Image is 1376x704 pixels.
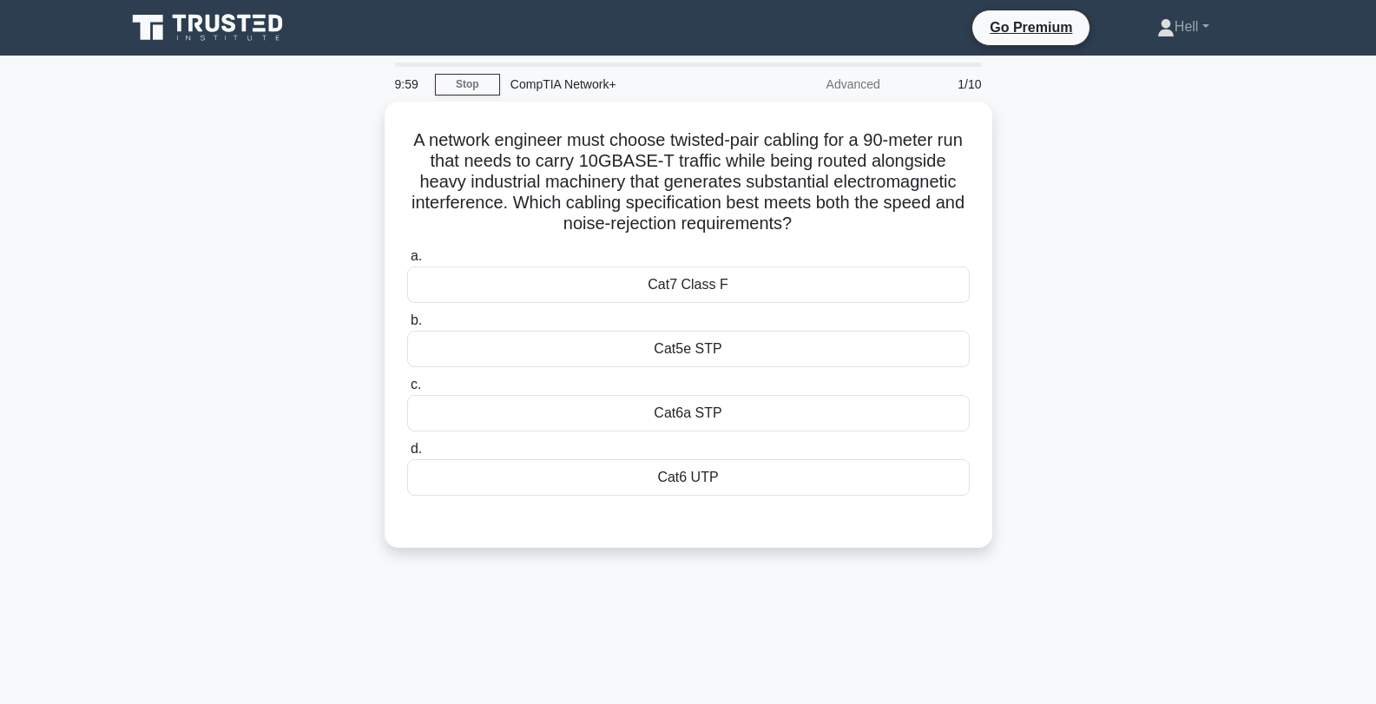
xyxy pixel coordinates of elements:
[435,74,500,95] a: Stop
[979,16,1083,38] a: Go Premium
[411,248,422,263] span: a.
[411,441,422,456] span: d.
[407,331,970,367] div: Cat5e STP
[385,67,435,102] div: 9:59
[407,395,970,431] div: Cat6a STP
[411,313,422,327] span: b.
[1116,10,1251,44] a: Hell
[411,377,421,391] span: c.
[407,266,970,303] div: Cat7 Class F
[407,459,970,496] div: Cat6 UTP
[405,129,971,235] h5: A network engineer must choose twisted-pair cabling for a 90-meter run that needs to carry 10GBAS...
[739,67,891,102] div: Advanced
[500,67,739,102] div: CompTIA Network+
[891,67,992,102] div: 1/10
